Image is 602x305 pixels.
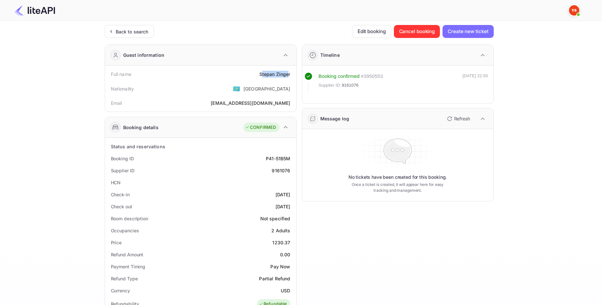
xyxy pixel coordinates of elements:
[116,28,148,35] div: Back to search
[281,287,290,294] div: USD
[443,25,493,38] button: Create new ticket
[266,155,290,162] div: P41-51B5M
[111,275,138,282] div: Refund Type
[352,25,391,38] button: Edit booking
[271,227,290,234] div: 2 Adults
[319,82,341,89] span: Supplier ID:
[123,124,159,131] div: Booking details
[276,203,290,210] div: [DATE]
[259,71,290,78] div: Stepan Zinger
[111,71,131,78] div: Full name
[111,100,122,106] div: Email
[111,239,122,246] div: Price
[111,251,144,258] div: Refund Amount
[394,25,440,38] button: Cancel booking
[111,191,130,198] div: Check-in
[260,215,290,222] div: Not specified
[259,275,290,282] div: Partial Refund
[443,114,473,124] button: Refresh
[272,239,290,246] div: 1230.37
[111,215,148,222] div: Room description
[111,227,139,234] div: Occupancies
[319,73,360,80] div: Booking confirmed
[463,73,488,91] div: [DATE] 22:50
[243,85,290,92] div: [GEOGRAPHIC_DATA]
[123,52,165,58] div: Guest information
[270,263,290,270] div: Pay Now
[111,143,165,150] div: Status and reservations
[342,82,359,89] span: 9161076
[14,5,55,16] img: LiteAPI Logo
[569,5,579,16] img: Yandex Support
[276,191,290,198] div: [DATE]
[111,203,132,210] div: Check out
[233,83,240,94] span: United States
[111,179,121,186] div: HCN
[272,167,290,174] div: 9161076
[320,115,349,122] div: Message log
[245,124,276,131] div: CONFIRMED
[348,174,447,180] p: No tickets have been created for this booking.
[347,182,449,193] p: Once a ticket is created, it will appear here for easy tracking and management.
[111,85,134,92] div: Nationality
[111,155,134,162] div: Booking ID
[361,73,383,80] div: # 3950553
[111,287,130,294] div: Currency
[320,52,340,58] div: Timeline
[211,100,290,106] div: [EMAIL_ADDRESS][DOMAIN_NAME]
[111,167,135,174] div: Supplier ID
[111,263,146,270] div: Payment Timing
[280,251,290,258] div: 0.00
[454,115,470,122] p: Refresh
